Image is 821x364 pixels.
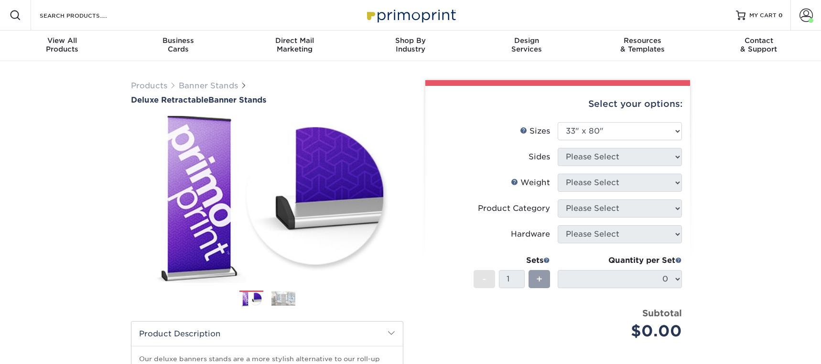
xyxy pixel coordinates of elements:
span: Deluxe Retractable [131,95,208,104]
a: Banner Stands [179,81,238,90]
div: Services [468,36,584,53]
span: MY CART [749,11,777,20]
div: Sides [529,151,550,163]
div: Sets [474,255,550,266]
span: View All [4,36,120,45]
div: Cards [120,36,237,53]
a: View AllProducts [4,31,120,61]
strong: Subtotal [642,308,682,318]
img: Banner Stands 01 [239,291,263,308]
div: & Templates [584,36,701,53]
a: Contact& Support [701,31,817,61]
div: Hardware [511,229,550,240]
div: Weight [511,177,550,188]
span: Business [120,36,237,45]
h1: Banner Stands [131,95,403,104]
a: DesignServices [468,31,584,61]
img: Deluxe Retractable 01 [131,105,403,293]
div: $0.00 [565,320,682,343]
div: Products [4,36,120,53]
a: Products [131,81,167,90]
img: Banner Stands 02 [271,291,295,306]
img: Primoprint [363,5,458,25]
div: Quantity per Set [558,255,682,266]
a: Resources& Templates [584,31,701,61]
span: Design [468,36,584,45]
span: 0 [778,12,783,19]
span: Direct Mail [237,36,353,45]
div: Sizes [520,125,550,137]
span: Resources [584,36,701,45]
span: Contact [701,36,817,45]
span: + [536,272,542,286]
a: Shop ByIndustry [353,31,469,61]
div: Product Category [478,203,550,214]
span: Shop By [353,36,469,45]
span: - [482,272,486,286]
a: Direct MailMarketing [237,31,353,61]
a: Deluxe RetractableBanner Stands [131,95,403,104]
div: & Support [701,36,817,53]
a: BusinessCards [120,31,237,61]
div: Industry [353,36,469,53]
div: Select your options: [433,86,682,122]
h2: Product Description [131,322,403,346]
div: Marketing [237,36,353,53]
input: SEARCH PRODUCTS..... [39,10,132,21]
